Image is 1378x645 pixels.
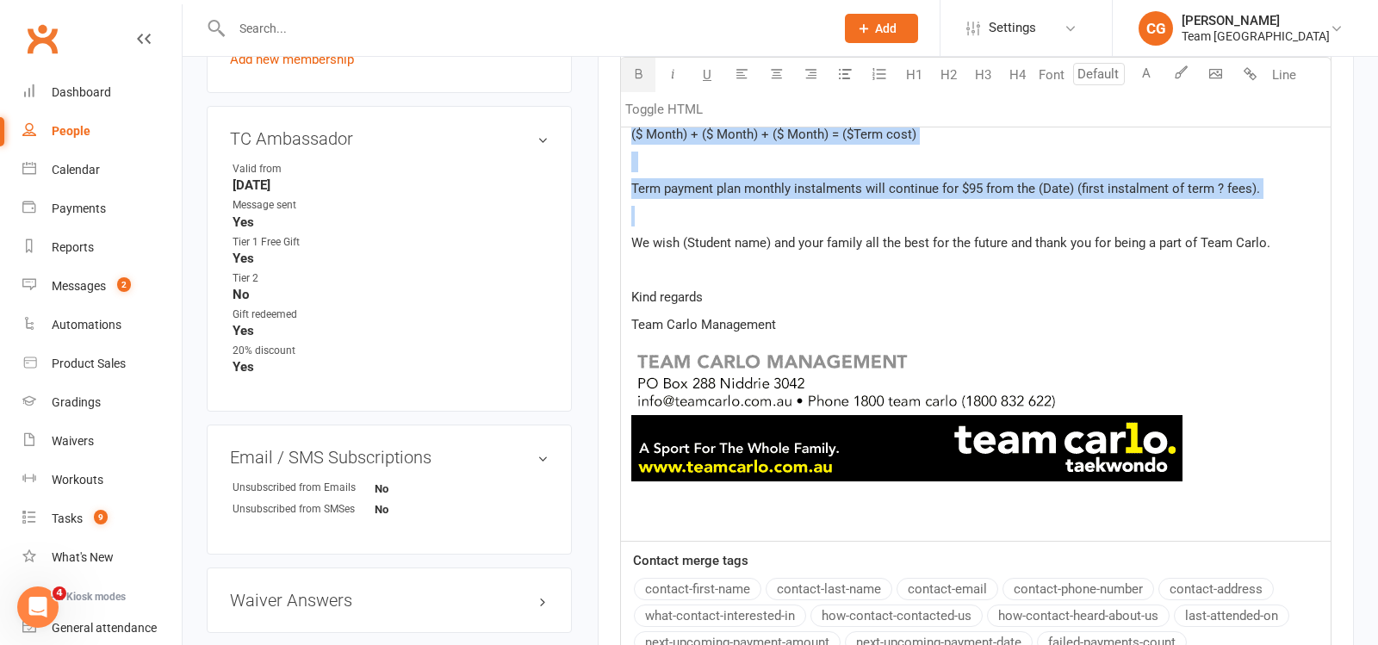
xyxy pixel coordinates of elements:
div: Gradings [52,395,101,409]
span: We wish (Student name) and your family all the best for the future and thank you for being a part... [631,235,1270,251]
strong: No [375,503,474,516]
div: Automations [52,318,121,332]
button: contact-email [897,578,998,600]
span: Team Carlo Management [631,317,776,332]
h3: Waiver Answers [230,591,549,610]
a: Workouts [22,461,182,499]
button: Toggle HTML [621,92,707,127]
iframe: Intercom live chat [17,586,59,628]
span: Term payment plan monthly instalments will continue for $95 from the (Date) (first instalment of ... [631,181,1260,196]
div: Product Sales [52,357,126,370]
strong: [DATE] [233,177,549,193]
button: Line [1267,58,1301,92]
div: [PERSON_NAME] [1182,13,1330,28]
div: Unsubscribed from Emails [233,480,375,496]
a: Calendar [22,151,182,189]
button: U [690,58,724,92]
div: Reports [52,240,94,254]
a: Waivers [22,422,182,461]
div: People [52,124,90,138]
img: 48747766951_d14588c813_o.gif [631,341,1182,481]
a: Gradings [22,383,182,422]
button: Font [1034,58,1069,92]
div: Waivers [52,434,94,448]
div: Calendar [52,163,100,177]
div: Tier 2 [233,270,375,287]
strong: Yes [233,359,549,375]
button: contact-first-name [634,578,761,600]
h3: TC Ambassador [230,129,549,148]
a: What's New [22,538,182,577]
span: U [703,67,711,83]
strong: Yes [233,251,549,266]
button: Add [845,14,918,43]
a: Add new membership [230,52,354,67]
span: Add [875,22,897,35]
button: H4 [1000,58,1034,92]
button: H1 [897,58,931,92]
button: A [1129,58,1164,92]
a: Automations [22,306,182,344]
a: Messages 2 [22,267,182,306]
span: 2 [117,277,131,292]
a: Product Sales [22,344,182,383]
button: contact-address [1158,578,1274,600]
span: Settings [989,9,1036,47]
span: Kind regards [631,289,703,305]
a: Payments [22,189,182,228]
div: Workouts [52,473,103,487]
button: H2 [931,58,965,92]
button: what-contact-interested-in [634,605,806,627]
div: 20% discount [233,343,375,359]
span: 4 [53,586,66,600]
span: 9 [94,510,108,524]
button: how-contact-heard-about-us [987,605,1170,627]
div: Payments [52,202,106,215]
div: Dashboard [52,85,111,99]
span: ($ Month) + ($ Month) + ($ Month) = ($Term cost) [631,127,916,142]
button: contact-phone-number [1002,578,1154,600]
div: Unsubscribed from SMSes [233,501,375,518]
strong: Yes [233,323,549,338]
label: Contact merge tags [633,550,748,571]
div: Messages [52,279,106,293]
div: Valid from [233,161,375,177]
div: Gift redeemed [233,307,375,323]
button: H3 [965,58,1000,92]
h3: Email / SMS Subscriptions [230,448,549,467]
div: General attendance [52,621,157,635]
strong: Yes [233,214,549,230]
strong: No [233,287,549,302]
strong: No [375,482,474,495]
div: Tier 1 Free Gift [233,234,375,251]
a: Reports [22,228,182,267]
div: Team [GEOGRAPHIC_DATA] [1182,28,1330,44]
a: Clubworx [21,17,64,60]
button: contact-last-name [766,578,892,600]
div: Tasks [52,512,83,525]
input: Default [1073,63,1125,85]
div: What's New [52,550,114,564]
a: People [22,112,182,151]
a: Dashboard [22,73,182,112]
div: CG [1139,11,1173,46]
button: how-contact-contacted-us [810,605,983,627]
button: last-attended-on [1174,605,1289,627]
div: Message sent [233,197,375,214]
a: Tasks 9 [22,499,182,538]
input: Search... [227,16,822,40]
